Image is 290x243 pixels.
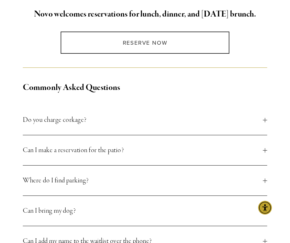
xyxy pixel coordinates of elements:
[23,205,262,216] span: Can I bring my dog?
[23,8,267,21] h2: Novo welcomes reservations for lunch, dinner, and [DATE] brunch.
[23,196,267,226] button: Can I bring my dog?
[23,145,262,156] span: Can I make a reservation for the patio?
[23,175,262,186] span: Where do I find parking?
[23,105,267,135] button: Do you charge corkage?
[23,166,267,196] button: Where do I find parking?
[23,81,267,94] h2: Commonly Asked Questions
[258,201,272,215] div: Accessibility Menu
[23,135,267,165] button: Can I make a reservation for the patio?
[61,32,230,54] a: Reserve Now
[23,114,262,126] span: Do you charge corkage?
